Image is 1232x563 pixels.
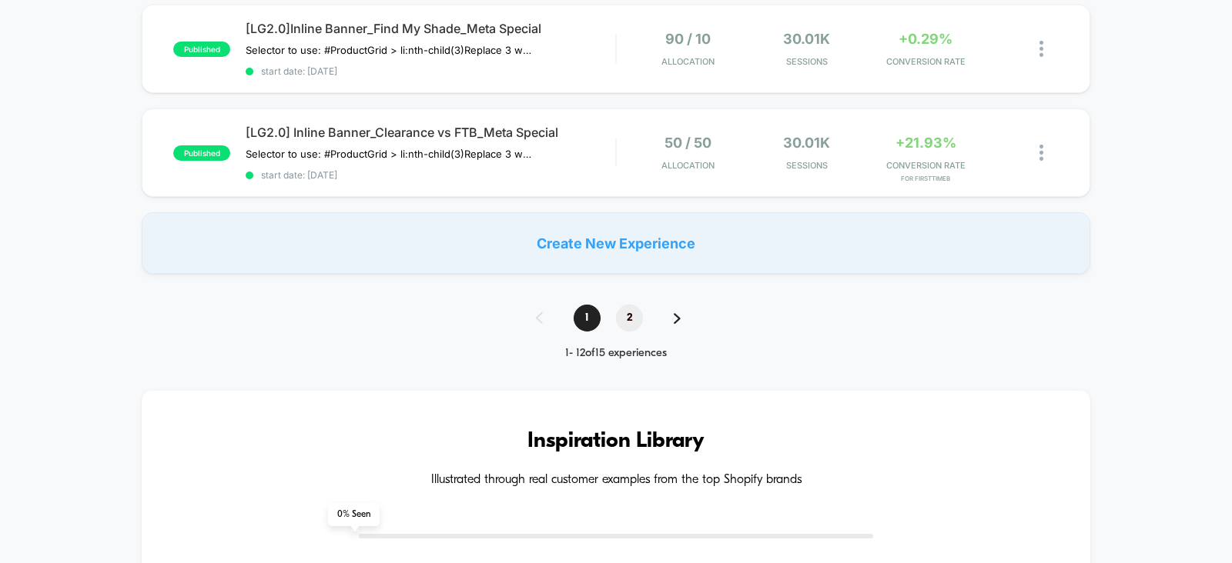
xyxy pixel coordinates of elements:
span: 30.01k [783,31,830,47]
span: Sessions [751,160,862,171]
span: published [173,145,230,161]
img: pagination forward [674,313,681,324]
div: Create New Experience [142,212,1090,274]
span: [LG2.0] Inline Banner_Clearance vs FTB_Meta Special [246,125,615,140]
div: 1 - 12 of 15 experiences [521,347,711,360]
span: 1 [574,305,601,331]
span: Selector to use: #ProductGrid > li:nth-child(3)Replace 3 with the block number﻿Copy the widget ID... [246,44,531,56]
span: +21.93% [896,135,956,151]
span: 90 / 10 [665,31,711,47]
h3: Inspiration Library [188,429,1044,454]
span: 50 / 50 [665,135,711,151]
h4: Illustrated through real customer examples from the top Shopify brands [188,473,1044,488]
img: close [1039,41,1043,57]
span: start date: [DATE] [246,65,615,77]
span: 30.01k [783,135,830,151]
span: published [173,42,230,57]
span: 0 % Seen [328,503,380,526]
span: Selector to use: #ProductGrid > li:nth-child(3)Replace 3 with the block number﻿Copy the widget ID... [246,148,531,160]
span: start date: [DATE] [246,169,615,181]
span: for FirstTimeB [870,175,982,182]
span: Sessions [751,56,862,67]
span: CONVERSION RATE [870,160,982,171]
img: close [1039,145,1043,161]
span: [LG2.0]Inline Banner_Find My Shade_Meta Special [246,21,615,36]
span: CONVERSION RATE [870,56,982,67]
span: +0.29% [899,31,952,47]
span: Allocation [661,56,715,67]
span: 2 [616,305,643,331]
span: Allocation [661,160,715,171]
